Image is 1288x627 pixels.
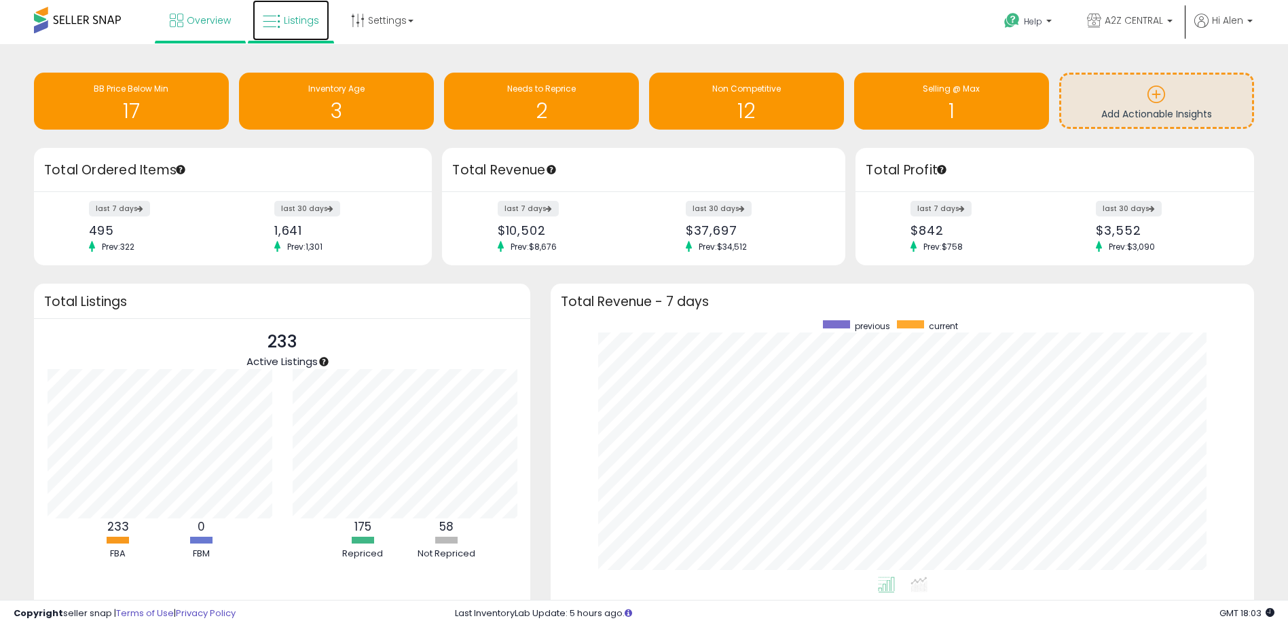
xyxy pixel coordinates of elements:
a: Needs to Reprice 2 [444,73,639,130]
span: Needs to Reprice [507,83,576,94]
a: BB Price Below Min 17 [34,73,229,130]
a: Privacy Policy [176,607,236,620]
span: Inventory Age [308,83,365,94]
div: 495 [89,223,223,237]
a: Add Actionable Insights [1061,75,1252,127]
i: Get Help [1004,12,1020,29]
b: 0 [198,518,205,535]
div: $10,502 [498,223,634,237]
div: FBM [161,548,242,560]
span: Prev: 322 [95,241,141,252]
span: BB Price Below Min [94,83,168,94]
label: last 7 days [498,201,559,216]
span: 2025-08-16 18:03 GMT [1219,607,1274,620]
a: Terms of Use [116,607,174,620]
div: Tooltip anchor [318,356,330,368]
h1: 17 [41,100,222,122]
div: Not Repriced [405,548,487,560]
label: last 30 days [274,201,340,216]
div: Last InventoryLab Update: 5 hours ago. [455,607,1274,620]
h1: 3 [246,100,427,122]
h1: 12 [656,100,837,122]
span: Prev: 1,301 [280,241,329,252]
strong: Copyright [14,607,63,620]
div: 1,641 [274,223,409,237]
i: Click here to read more about un-synced listings. [625,609,632,617]
a: Help [993,2,1065,44]
h3: Total Listings [44,297,520,307]
a: Selling @ Max 1 [854,73,1049,130]
span: Prev: $34,512 [692,241,754,252]
span: current [929,320,958,332]
div: $37,697 [686,223,822,237]
b: 175 [354,518,371,535]
div: $3,552 [1096,223,1230,237]
label: last 7 days [910,201,972,216]
h1: 2 [451,100,632,122]
div: FBA [77,548,159,560]
div: Repriced [322,548,403,560]
p: 233 [246,329,318,355]
span: Selling @ Max [923,83,980,94]
div: Tooltip anchor [545,164,557,176]
span: Prev: $8,676 [504,241,564,252]
h3: Total Revenue - 7 days [561,297,1244,307]
div: Tooltip anchor [936,164,948,176]
span: Add Actionable Insights [1101,107,1212,121]
label: last 7 days [89,201,150,216]
span: Hi Alen [1212,14,1243,27]
b: 58 [439,518,454,535]
div: seller snap | | [14,607,236,620]
label: last 30 days [686,201,752,216]
a: Hi Alen [1194,14,1253,44]
div: $842 [910,223,1045,237]
a: Inventory Age 3 [239,73,434,130]
span: Overview [187,14,231,27]
h3: Total Revenue [452,161,835,180]
h3: Total Ordered Items [44,161,422,180]
a: Non Competitive 12 [649,73,844,130]
span: Active Listings [246,354,318,368]
h1: 1 [861,100,1042,122]
span: Prev: $758 [917,241,970,252]
h3: Total Profit [866,161,1243,180]
label: last 30 days [1096,201,1162,216]
span: Help [1024,16,1042,27]
span: Prev: $3,090 [1102,241,1162,252]
span: A2Z CENTRAL [1105,14,1163,27]
span: previous [855,320,890,332]
b: 233 [107,518,129,535]
div: Tooltip anchor [174,164,187,176]
span: Listings [284,14,319,27]
span: Non Competitive [712,83,781,94]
